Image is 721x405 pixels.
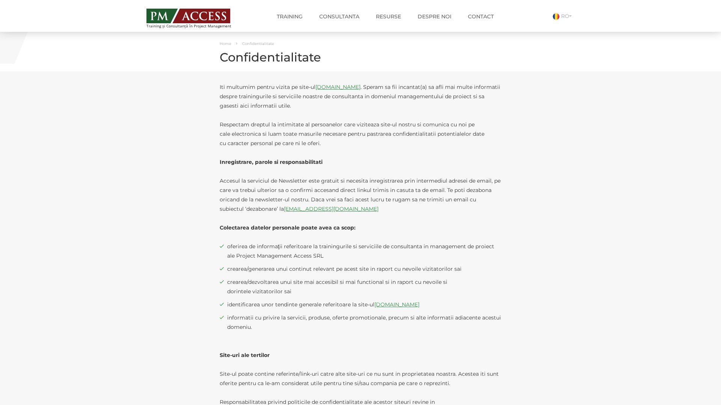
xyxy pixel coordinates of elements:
h1: Confidentialitate [220,51,501,64]
a: Contact [462,9,499,24]
a: Despre noi [412,9,457,24]
a: RO [553,13,575,19]
span: informatii cu privire la servicii, produse, oferte promotionale, precum si alte informatii adiace... [227,313,501,332]
a: [EMAIL_ADDRESS][DOMAIN_NAME] [284,205,379,212]
span: Confidentialitate [242,41,274,46]
a: Training și Consultanță în Project Management [146,6,245,28]
span: crearea/dezvoltarea unui site mai accesibil si mai functional si in raport cu nevoile si dorintel... [227,277,501,296]
a: [DOMAIN_NAME] [374,301,419,308]
span: Training și Consultanță în Project Management [146,24,245,28]
span: crearea/generarea unui continut relevant pe acest site in raport cu nevoile vizitatorilor sai [227,264,501,274]
p: Iti multumim pentru vizita pe site-ul . Speram sa fii incantat(a) sa afli mai multe informatii de... [220,82,501,111]
p: Respectam dreptul la intimitate al persoanelor care viziteaza site-ul nostru si comunica cu noi p... [220,120,501,148]
span: identificarea unor tendinte generale referitoare la site-ul [227,300,501,309]
a: Consultanta [314,9,365,24]
strong: Inregistrare, parole si responsabilitati [220,159,323,165]
a: Resurse [370,9,407,24]
span: oferirea de informaţii referitoare la trainingurile si serviciile de consultanta in management de... [227,242,501,261]
a: Training [271,9,308,24]
img: Romana [553,13,560,20]
p: Accesul la serviciul de Newsletter este gratuit si necesita inregistrarea prin intermediul adrese... [220,176,501,214]
a: Home [220,41,231,46]
strong: Colectarea datelor personale poate avea ca scop: [220,224,356,231]
p: Site-ul poate contine referinte/link-uri catre alte site-uri ce nu sunt in proprietatea noastra. ... [220,369,501,388]
a: [DOMAIN_NAME] [315,84,360,90]
strong: Site-uri ale tertilor [220,352,270,358]
img: PM ACCESS - Echipa traineri si consultanti certificati PMP: Narciss Popescu, Mihai Olaru, Monica ... [146,9,230,23]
